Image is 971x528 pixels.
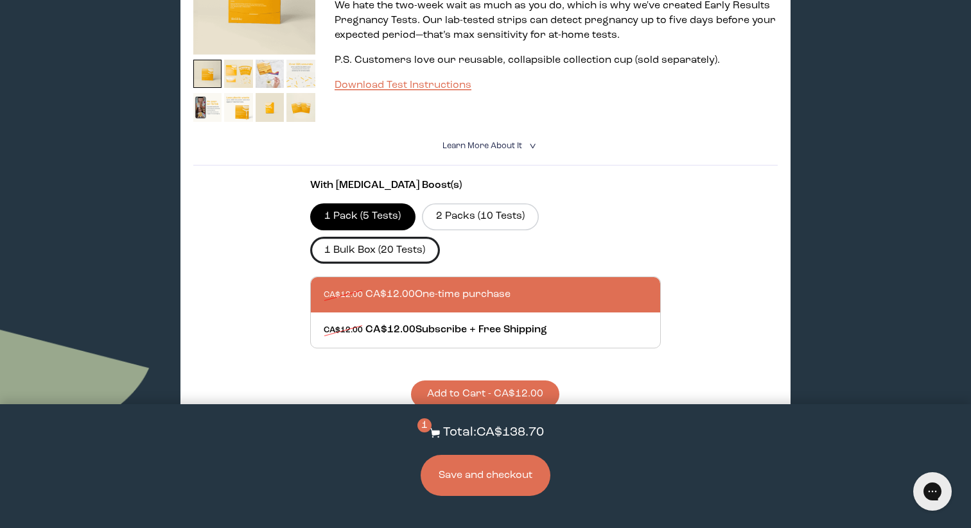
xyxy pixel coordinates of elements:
[310,203,416,230] label: 1 Pack (5 Tests)
[256,60,284,89] img: thumbnail image
[417,418,432,432] span: 1
[256,93,284,122] img: thumbnail image
[286,93,315,122] img: thumbnail image
[442,142,522,150] span: Learn More About it
[421,455,550,496] button: Save and checkout
[422,203,539,230] label: 2 Packs (10 Tests)
[335,80,471,90] a: Download Test Instructions
[411,380,559,408] button: Add to Cart - CA$12.00
[525,142,538,149] i: <
[443,423,544,442] p: Total: CA$138.70
[335,55,717,65] span: P.S. Customers love our reusable, collapsible collection cup (sold separately)
[224,93,253,122] img: thumbnail image
[442,140,529,152] summary: Learn More About it <
[717,55,720,65] span: .
[286,60,315,89] img: thumbnail image
[907,468,958,515] iframe: Gorgias live chat messenger
[193,60,222,89] img: thumbnail image
[224,60,253,89] img: thumbnail image
[310,178,661,193] p: With [MEDICAL_DATA] Boost(s)
[193,93,222,122] img: thumbnail image
[310,237,440,264] label: 1 Bulk Box (20 Tests)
